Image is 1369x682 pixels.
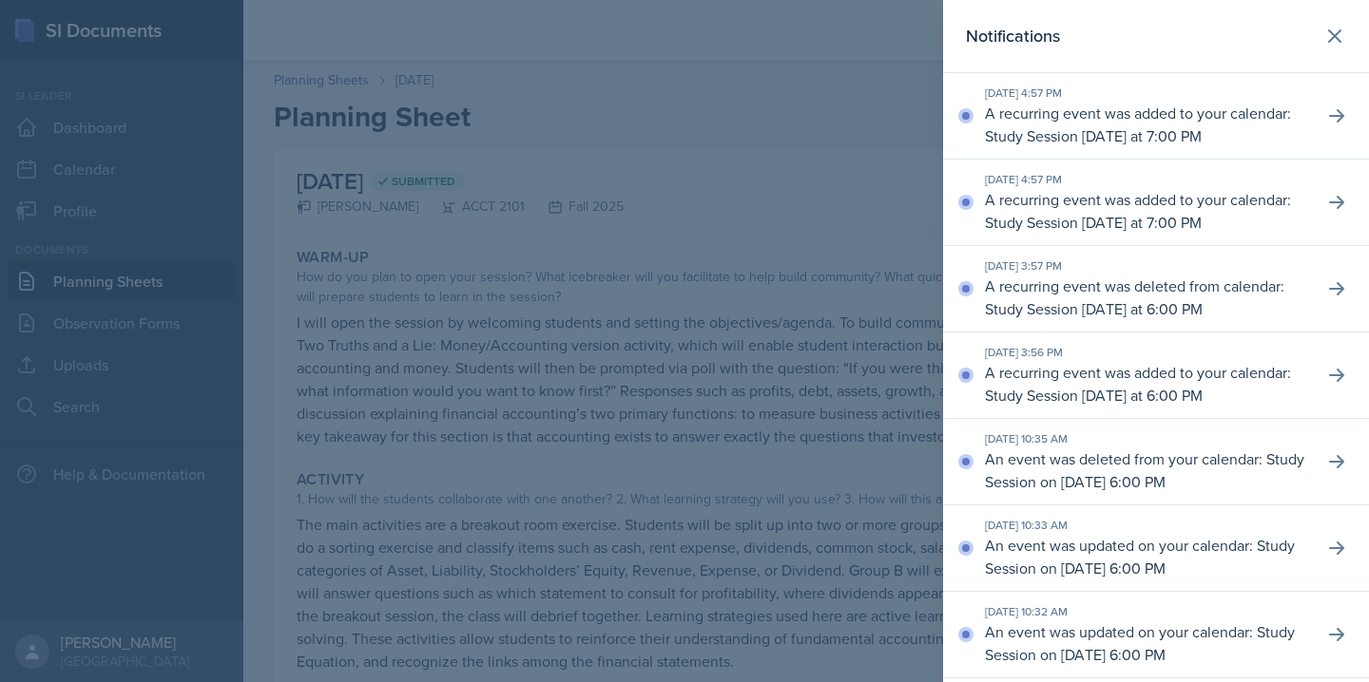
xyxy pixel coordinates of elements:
p: An event was updated on your calendar: Study Session on [DATE] 6:00 PM [985,534,1308,579]
p: An event was deleted from your calendar: Study Session on [DATE] 6:00 PM [985,447,1308,493]
h2: Notifications [966,23,1060,49]
p: A recurring event was added to your calendar: Study Session [DATE] at 7:00 PM [985,102,1308,147]
div: [DATE] 10:33 AM [985,517,1308,534]
div: [DATE] 10:32 AM [985,603,1308,620]
div: [DATE] 4:57 PM [985,85,1308,102]
p: A recurring event was added to your calendar: Study Session [DATE] at 6:00 PM [985,361,1308,407]
div: [DATE] 4:57 PM [985,171,1308,188]
div: [DATE] 10:35 AM [985,430,1308,447]
p: A recurring event was added to your calendar: Study Session [DATE] at 7:00 PM [985,188,1308,234]
p: A recurring event was deleted from calendar: Study Session [DATE] at 6:00 PM [985,275,1308,320]
p: An event was updated on your calendar: Study Session on [DATE] 6:00 PM [985,620,1308,666]
div: [DATE] 3:57 PM [985,257,1308,275]
div: [DATE] 3:56 PM [985,344,1308,361]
